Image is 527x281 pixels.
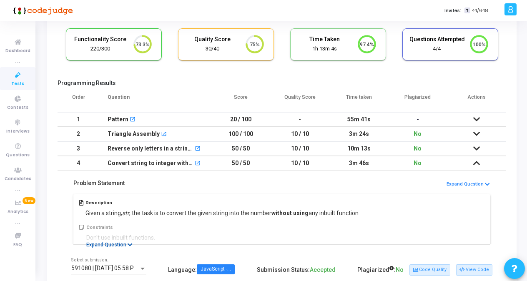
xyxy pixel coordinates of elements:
div: Triangle Assembly [108,127,160,141]
span: Tests [11,80,24,88]
span: No [414,130,422,137]
td: 3m 24s [329,127,388,141]
button: Code Quality [409,264,450,275]
span: No [414,145,422,152]
th: Plagiarized [388,89,447,112]
th: Quality Score [270,89,329,112]
div: 30/40 [185,45,241,53]
span: FAQ [13,241,22,248]
td: 10 / 10 [270,156,329,171]
h5: Time Taken [297,36,353,43]
span: No [414,160,422,166]
mat-icon: open_in_new [195,161,201,167]
h5: Quality Score [185,36,241,43]
td: 2 [58,127,99,141]
td: 100 / 100 [211,127,270,141]
h5: Problem Statement [73,180,125,187]
td: 10m 13s [329,141,388,156]
span: New [23,197,35,204]
td: - [270,112,329,127]
span: No [396,266,404,273]
div: Plagiarized : [357,263,404,277]
img: logo [10,2,73,19]
div: 4/4 [409,45,465,53]
td: 4 [58,156,99,171]
h5: Description [85,200,360,206]
td: 3 [58,141,99,156]
div: Submission Status: [257,263,336,277]
td: 1 [58,112,99,127]
mat-icon: open_in_new [130,117,136,123]
span: 44/648 [472,7,488,14]
mat-icon: open_in_new [161,132,167,138]
div: 1h 13m 4s [297,45,353,53]
span: 591080 | [DATE] 05:58 PM IST (Best) P [71,265,171,271]
div: JavaScript - NodeJs [201,267,231,272]
th: Order [58,89,99,112]
h5: Questions Attempted [409,36,465,43]
span: Accepted [310,266,336,273]
td: 50 / 50 [211,156,270,171]
td: 55m 41s [329,112,388,127]
div: Convert string to integer without using any in-built functions [108,156,193,170]
td: 50 / 50 [211,141,270,156]
span: Candidates [5,176,31,183]
span: T [464,8,470,14]
span: Contests [7,104,28,111]
label: Invites: [444,7,461,14]
div: Pattern [108,113,128,126]
span: Analytics [8,208,28,216]
div: 220/300 [73,45,128,53]
h5: Functionality Score [73,36,128,43]
button: View Code [456,264,492,275]
em: str [122,210,129,216]
mat-icon: open_in_new [195,146,201,152]
th: Actions [447,89,506,112]
strong: without using [271,210,309,216]
div: Given a string, , the task is to convert the given string into the number any inbuilt function. [85,209,360,218]
div: Reverse only letters in a string of characters and symbols [108,142,193,156]
th: Time taken [329,89,388,112]
span: Interviews [6,128,30,135]
td: 3m 46s [329,156,388,171]
span: - [417,116,419,123]
th: Question [99,89,211,112]
span: Dashboard [5,48,30,55]
td: 10 / 10 [270,141,329,156]
th: Score [211,89,270,112]
h5: Programming Results [58,80,506,87]
td: 20 / 100 [211,112,270,127]
td: 10 / 10 [270,127,329,141]
button: Expand Question [82,241,137,249]
span: Questions [6,152,30,159]
button: Expand Question [446,181,490,188]
div: Language : [168,263,235,277]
